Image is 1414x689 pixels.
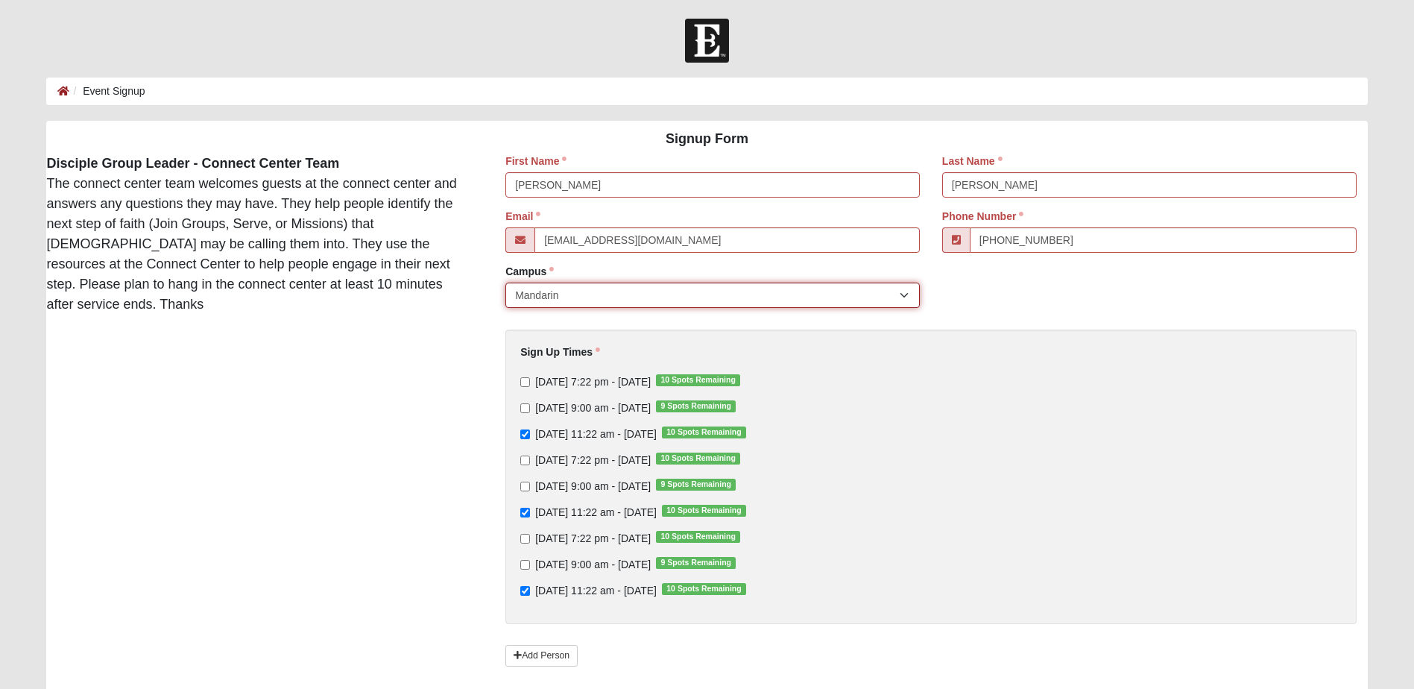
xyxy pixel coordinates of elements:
[535,559,651,570] span: [DATE] 9:00 am - [DATE]
[942,209,1024,224] label: Phone Number
[662,505,746,517] span: 10 Spots Remaining
[535,376,651,388] span: [DATE] 7:22 pm - [DATE]
[520,456,530,465] input: [DATE] 7:22 pm - [DATE]10 Spots Remaining
[520,344,600,359] label: Sign Up Times
[535,428,657,440] span: [DATE] 11:22 am - [DATE]
[656,374,740,386] span: 10 Spots Remaining
[46,131,1367,148] h4: Signup Form
[505,209,540,224] label: Email
[505,264,554,279] label: Campus
[520,482,530,491] input: [DATE] 9:00 am - [DATE]9 Spots Remaining
[656,557,736,569] span: 9 Spots Remaining
[520,430,530,439] input: [DATE] 11:22 am - [DATE]10 Spots Remaining
[535,506,657,518] span: [DATE] 11:22 am - [DATE]
[535,532,651,544] span: [DATE] 7:22 pm - [DATE]
[942,154,1003,169] label: Last Name
[46,156,339,171] strong: Disciple Group Leader - Connect Center Team
[520,560,530,570] input: [DATE] 9:00 am - [DATE]9 Spots Remaining
[69,84,145,99] li: Event Signup
[520,534,530,544] input: [DATE] 7:22 pm - [DATE]10 Spots Remaining
[656,453,740,465] span: 10 Spots Remaining
[662,427,746,438] span: 10 Spots Remaining
[662,583,746,595] span: 10 Spots Remaining
[505,645,578,667] a: Add Person
[535,585,657,597] span: [DATE] 11:22 am - [DATE]
[656,531,740,543] span: 10 Spots Remaining
[520,508,530,517] input: [DATE] 11:22 am - [DATE]10 Spots Remaining
[656,400,736,412] span: 9 Spots Remaining
[520,403,530,413] input: [DATE] 9:00 am - [DATE]9 Spots Remaining
[520,586,530,596] input: [DATE] 11:22 am - [DATE]10 Spots Remaining
[685,19,729,63] img: Church of Eleven22 Logo
[656,479,736,491] span: 9 Spots Remaining
[535,402,651,414] span: [DATE] 9:00 am - [DATE]
[535,480,651,492] span: [DATE] 9:00 am - [DATE]
[535,454,651,466] span: [DATE] 7:22 pm - [DATE]
[520,377,530,387] input: [DATE] 7:22 pm - [DATE]10 Spots Remaining
[35,154,483,315] div: The connect center team welcomes guests at the connect center and answers any questions they may ...
[505,154,566,169] label: First Name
